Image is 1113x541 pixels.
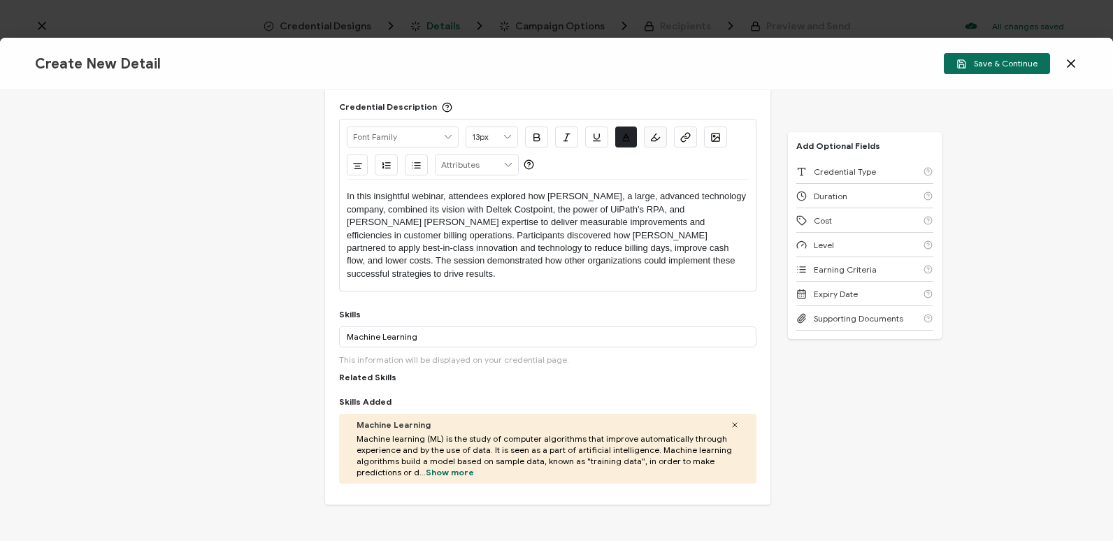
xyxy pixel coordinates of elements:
[1043,474,1113,541] iframe: Chat Widget
[814,313,903,324] span: Supporting Documents
[814,240,834,250] span: Level
[956,59,1037,69] span: Save & Continue
[347,190,749,280] p: In this insightful webinar, attendees explored how [PERSON_NAME], a large, advanced technology co...
[436,155,518,175] input: Attributes
[347,127,458,147] input: Font Family
[814,166,876,177] span: Credential Type
[814,264,877,275] span: Earning Criteria
[339,101,452,112] div: Credential Description
[357,433,739,478] span: Machine learning (ML) is the study of computer algorithms that improve automatically through expe...
[814,289,858,299] span: Expiry Date
[357,419,431,430] span: Machine Learning
[466,127,517,147] input: Font Size
[788,140,889,151] p: Add Optional Fields
[944,53,1050,74] button: Save & Continue
[339,372,396,382] span: Related Skills
[814,191,847,201] span: Duration
[814,215,832,226] span: Cost
[35,55,161,73] span: Create New Detail
[339,309,361,319] div: Skills
[339,396,392,407] span: Skills Added
[339,326,756,347] input: Search Skill
[339,354,569,365] span: This information will be displayed on your credential page.
[426,467,474,477] span: Show more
